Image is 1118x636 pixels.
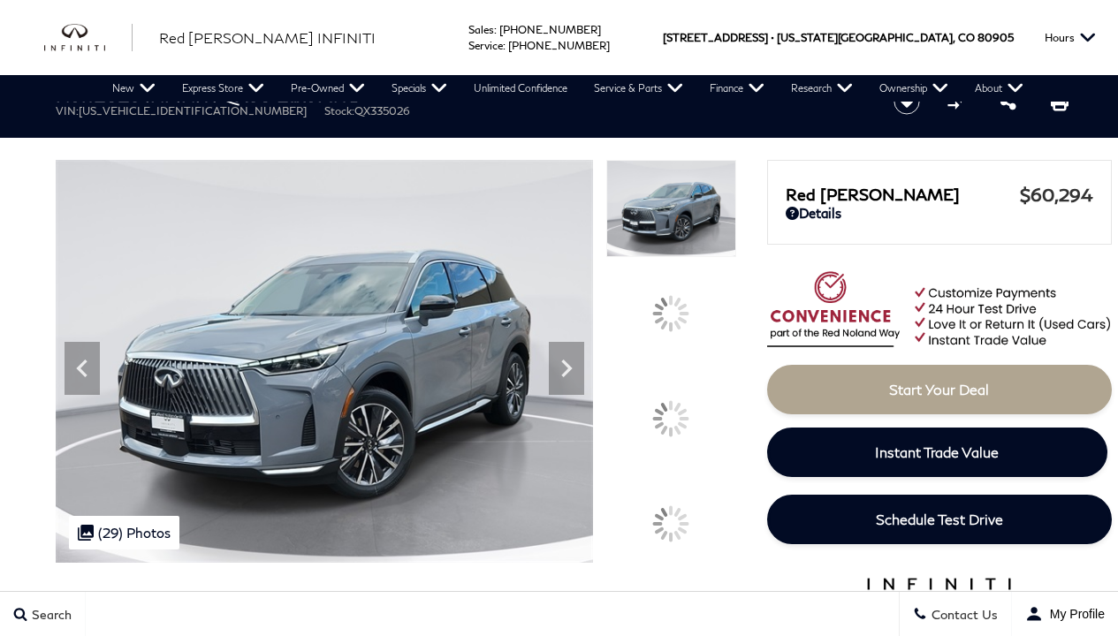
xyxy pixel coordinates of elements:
a: Research [778,75,866,102]
span: : [503,39,506,52]
a: Pre-Owned [278,75,378,102]
button: user-profile-menu [1012,592,1118,636]
span: Search [27,607,72,622]
img: INFINITI [44,24,133,52]
a: About [962,75,1037,102]
a: infiniti [44,24,133,52]
a: Details [786,205,1093,221]
a: [PHONE_NUMBER] [499,23,601,36]
span: : [494,23,497,36]
a: [STREET_ADDRESS] • [US_STATE][GEOGRAPHIC_DATA], CO 80905 [663,31,1014,44]
span: Stock: [324,104,354,117]
span: $60,294 [1020,184,1093,205]
img: New 2026 HARBOR GRAY INFINITI Luxe AWD image 1 [606,160,735,257]
a: Schedule Test Drive [767,495,1112,544]
a: New [99,75,169,102]
span: QX335026 [354,104,410,117]
a: Instant Trade Value [767,428,1107,477]
a: Ownership [866,75,962,102]
span: Sales [468,23,494,36]
span: Instant Trade Value [875,443,999,460]
span: Start Your Deal [889,381,989,397]
a: Service & Parts [581,75,696,102]
a: Red [PERSON_NAME] $60,294 [786,184,1093,205]
span: Red [PERSON_NAME] [786,185,1020,204]
img: New 2026 HARBOR GRAY INFINITI Luxe AWD image 1 [56,160,594,563]
span: My Profile [1043,607,1105,621]
span: Schedule Test Drive [876,511,1003,527]
span: Contact Us [927,607,998,622]
div: (29) Photos [69,516,179,549]
span: VIN: [56,104,79,117]
a: Express Store [169,75,278,102]
button: Compare vehicle [945,88,971,115]
span: [US_VEHICLE_IDENTIFICATION_NUMBER] [79,104,307,117]
a: Specials [378,75,460,102]
a: Red [PERSON_NAME] INFINITI [159,27,376,49]
a: Start Your Deal [767,365,1112,414]
a: Finance [696,75,778,102]
nav: Main Navigation [99,75,1037,102]
a: [PHONE_NUMBER] [508,39,610,52]
span: Red [PERSON_NAME] INFINITI [159,29,376,46]
a: Unlimited Confidence [460,75,581,102]
span: Service [468,39,503,52]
